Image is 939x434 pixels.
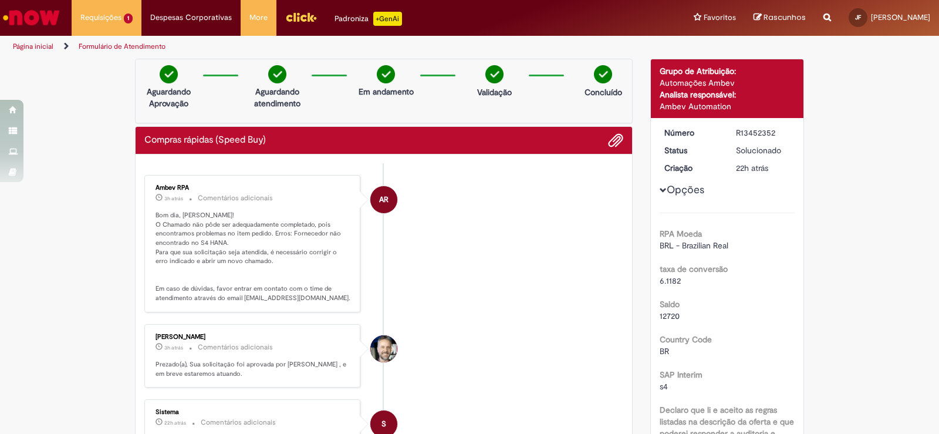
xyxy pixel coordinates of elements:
span: 22h atrás [736,163,768,173]
dt: Criação [656,162,728,174]
p: +GenAi [373,12,402,26]
span: AR [379,186,389,214]
p: Validação [477,86,512,98]
span: s4 [660,381,668,392]
p: Concluído [585,86,622,98]
b: SAP Interim [660,369,702,380]
img: check-circle-green.png [485,65,504,83]
button: Adicionar anexos [608,133,623,148]
dt: Número [656,127,728,139]
span: 22h atrás [164,419,186,426]
div: 27/08/2025 13:09:19 [736,162,791,174]
span: Requisições [80,12,121,23]
span: Despesas Corporativas [150,12,232,23]
b: Saldo [660,299,680,309]
img: check-circle-green.png [160,65,178,83]
img: ServiceNow [1,6,62,29]
a: Rascunhos [754,12,806,23]
time: 27/08/2025 13:09:33 [164,419,186,426]
small: Comentários adicionais [201,418,276,428]
div: Analista responsável: [660,89,795,100]
a: Página inicial [13,42,53,51]
div: Ambev Automation [660,100,795,112]
div: Ambev RPA [370,186,397,213]
time: 28/08/2025 08:01:36 [164,195,183,202]
img: click_logo_yellow_360x200.png [285,8,317,26]
span: 1 [124,14,133,23]
span: [PERSON_NAME] [871,12,930,22]
time: 27/08/2025 13:09:19 [736,163,768,173]
ul: Trilhas de página [9,36,617,58]
span: More [249,12,268,23]
h2: Compras rápidas (Speed Buy) Histórico de tíquete [144,135,266,146]
div: R13452352 [736,127,791,139]
p: Bom dia, [PERSON_NAME]! O Chamado não pôde ser adequadamente completado, pois encontramos problem... [156,211,351,303]
b: Country Code [660,334,712,345]
dt: Status [656,144,728,156]
img: check-circle-green.png [377,65,395,83]
div: Marcelo Amaral Da Silva [370,335,397,362]
time: 28/08/2025 08:00:17 [164,344,183,351]
img: check-circle-green.png [268,65,286,83]
span: BRL - Brazilian Real [660,240,728,251]
span: JF [855,14,861,21]
div: [PERSON_NAME] [156,334,351,341]
div: Ambev RPA [156,184,351,191]
p: Aguardando atendimento [249,86,306,109]
span: 6.1182 [660,275,681,286]
small: Comentários adicionais [198,193,273,203]
a: Formulário de Atendimento [79,42,165,51]
div: Padroniza [335,12,402,26]
span: BR [660,346,669,356]
small: Comentários adicionais [198,342,273,352]
div: Sistema [156,409,351,416]
span: 12720 [660,311,680,321]
p: Prezado(a), Sua solicitação foi aprovada por [PERSON_NAME] , e em breve estaremos atuando. [156,360,351,378]
div: Solucionado [736,144,791,156]
b: RPA Moeda [660,228,702,239]
div: Grupo de Atribuição: [660,65,795,77]
p: Em andamento [359,86,414,97]
img: check-circle-green.png [594,65,612,83]
span: 3h atrás [164,344,183,351]
div: Automações Ambev [660,77,795,89]
span: Rascunhos [764,12,806,23]
span: 3h atrás [164,195,183,202]
b: taxa de conversão [660,264,728,274]
p: Aguardando Aprovação [140,86,197,109]
span: Favoritos [704,12,736,23]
